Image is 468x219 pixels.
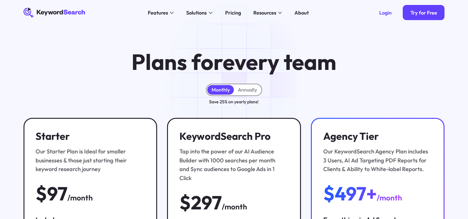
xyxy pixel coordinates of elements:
h3: Agency Tier [323,130,429,142]
div: Our KeywordSearch Agency Plan includes 3 Users, AI Ad Targeting PDF Reports for Clients & Ability... [323,147,429,174]
div: Our Starter Plan is Ideal for smaller businesses & those just starting their keyword research jou... [36,147,141,174]
div: Features [148,9,168,16]
div: /month [377,192,402,204]
div: /month [222,201,247,213]
div: Pricing [225,9,241,16]
div: Try for Free [410,10,437,16]
div: $497+ [323,184,377,204]
div: Tap into the power of our AI Audience Builder with 1000 searches per month and Sync audiences to ... [179,147,285,182]
h3: KeywordSearch Pro [179,130,285,142]
h3: Starter [36,130,141,142]
span: every team [223,48,336,76]
div: Resources [253,9,276,16]
div: /month [67,192,93,204]
a: About [291,7,312,18]
div: Annually [238,87,257,93]
div: Save 25% on yearly plans! [209,98,259,105]
div: Login [379,10,392,16]
div: $97 [36,184,67,204]
a: Pricing [221,7,244,18]
a: Try for Free [403,5,444,20]
h1: Plans for [131,50,336,74]
a: Login [371,5,399,20]
div: $297 [179,193,222,213]
div: About [294,9,309,16]
div: Solutions [186,9,207,16]
div: Monthly [212,87,230,93]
